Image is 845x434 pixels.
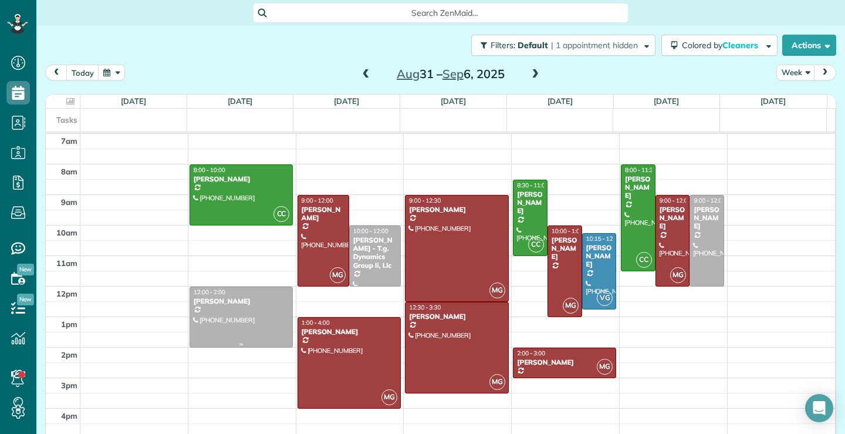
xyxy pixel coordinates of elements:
span: New [17,264,34,275]
span: MG [563,298,579,314]
span: CC [273,206,289,222]
span: Aug [397,66,420,81]
div: [PERSON_NAME] [301,328,397,336]
div: [PERSON_NAME] [659,206,687,231]
div: [PERSON_NAME] [193,175,289,183]
span: Tasks [56,115,77,125]
div: [PERSON_NAME] - T.g. Dynamics Group Ii, Llc [353,236,397,270]
button: Colored byCleaners [661,35,778,56]
a: [DATE] [760,96,786,106]
span: MG [597,359,613,375]
span: MG [670,267,686,283]
div: [PERSON_NAME] [301,206,346,223]
div: [PERSON_NAME] [624,175,652,200]
span: 9:00 - 12:00 [302,197,333,204]
a: [DATE] [228,96,253,106]
span: CC [528,237,544,253]
span: VG [597,290,613,306]
div: [PERSON_NAME] [516,358,613,366]
a: [DATE] [654,96,679,106]
span: 10:15 - 12:45 [586,235,621,243]
span: 9:00 - 12:30 [409,197,441,204]
span: Filters: [491,40,515,51]
span: MG [381,389,397,405]
a: [DATE] [334,96,359,106]
span: New [17,294,34,305]
a: [DATE] [547,96,573,106]
span: 1pm [61,319,77,329]
span: 3pm [61,381,77,390]
button: Week [776,65,815,80]
span: 2:00 - 3:00 [517,349,545,357]
button: today [66,65,99,80]
span: MG [489,282,505,298]
div: [PERSON_NAME] [408,206,505,214]
span: 9:00 - 12:00 [694,197,725,204]
div: [PERSON_NAME] [693,206,721,231]
div: [PERSON_NAME] [516,190,544,216]
span: MG [489,374,505,390]
span: 12pm [56,289,77,298]
button: next [814,65,836,80]
div: [PHONE_NUMBER] [516,378,613,386]
span: Cleaners [722,40,760,51]
span: MG [330,267,346,283]
span: 8:00 - 11:30 [625,166,657,174]
span: | 1 appointment hidden [551,40,638,51]
a: [DATE] [121,96,146,106]
div: [PERSON_NAME] [193,297,289,305]
span: 10:00 - 1:00 [552,227,583,235]
span: 1:00 - 4:00 [302,319,330,327]
span: 10am [56,228,77,237]
span: Default [518,40,549,51]
span: 7am [61,136,77,146]
div: Open Intercom Messenger [805,394,833,422]
button: Filters: Default | 1 appointment hidden [471,35,655,56]
span: Sep [442,66,464,81]
a: [DATE] [441,96,466,106]
span: CC [636,252,652,268]
div: [PERSON_NAME] [586,244,613,269]
span: 8am [61,167,77,176]
span: 9am [61,197,77,207]
button: Actions [782,35,836,56]
div: [PERSON_NAME] [551,236,579,261]
a: Filters: Default | 1 appointment hidden [465,35,655,56]
span: 8:30 - 11:00 [517,181,549,189]
div: [PERSON_NAME] [408,312,505,321]
span: 11am [56,258,77,268]
h2: 31 – 6, 2025 [377,68,524,80]
span: 12:30 - 3:30 [409,304,441,311]
span: 2pm [61,350,77,359]
span: 9:00 - 12:00 [660,197,691,204]
span: 8:00 - 10:00 [194,166,225,174]
span: Colored by [682,40,762,51]
button: prev [45,65,67,80]
span: 10:00 - 12:00 [353,227,388,235]
span: 4pm [61,411,77,420]
span: 12:00 - 2:00 [194,288,225,296]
